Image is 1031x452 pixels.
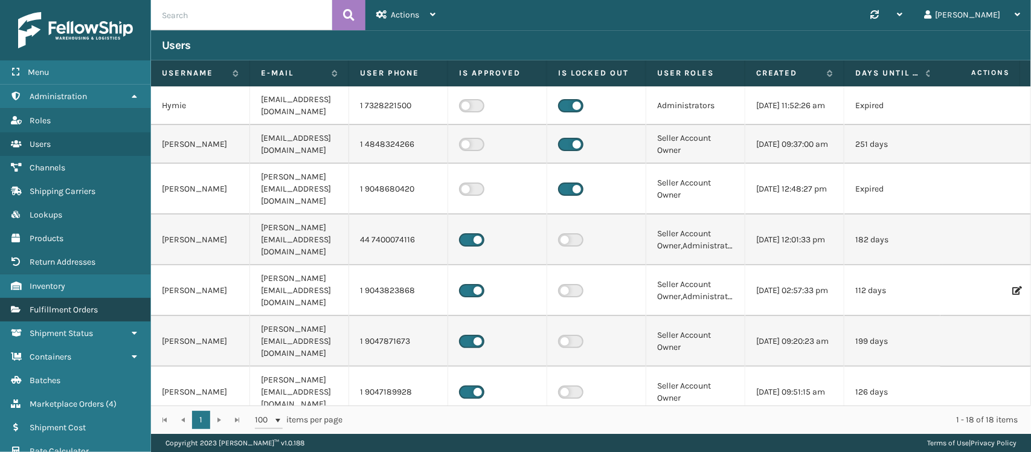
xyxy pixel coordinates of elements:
label: User phone [360,68,437,79]
span: Lookups [30,210,62,220]
td: 112 days [844,265,943,316]
a: Privacy Policy [971,439,1017,447]
label: Created [756,68,821,79]
div: 1 - 18 of 18 items [360,414,1018,426]
label: E-mail [261,68,326,79]
span: Inventory [30,281,65,291]
td: 251 days [844,125,943,164]
span: Actions [391,10,419,20]
span: ( 4 ) [106,399,117,409]
td: 44 7400074116 [349,215,448,265]
td: Seller Account Owner [646,164,745,215]
p: Copyright 2023 [PERSON_NAME]™ v 1.0.188 [165,434,304,452]
span: Containers [30,352,71,362]
td: Seller Account Owner [646,125,745,164]
td: 126 days [844,367,943,418]
a: Terms of Use [927,439,969,447]
span: items per page [255,411,343,429]
td: Expired [844,164,943,215]
span: Roles [30,115,51,126]
td: [DATE] 12:48:27 pm [745,164,844,215]
span: Actions [933,63,1017,83]
td: [DATE] 09:20:23 am [745,316,844,367]
td: Seller Account Owner,Administrators [646,265,745,316]
td: [PERSON_NAME] [151,265,250,316]
td: [PERSON_NAME] [151,367,250,418]
td: Expired [844,86,943,125]
td: [PERSON_NAME] [151,164,250,215]
td: 1 9047189928 [349,367,448,418]
span: Users [30,139,51,149]
label: Is Locked Out [558,68,635,79]
td: 1 4848324266 [349,125,448,164]
label: User Roles [657,68,734,79]
td: [PERSON_NAME][EMAIL_ADDRESS][DOMAIN_NAME] [250,164,349,215]
td: [DATE] 02:57:33 pm [745,265,844,316]
label: Is Approved [459,68,536,79]
td: 182 days [844,215,943,265]
div: | [927,434,1017,452]
td: Seller Account Owner,Administrators [646,215,745,265]
td: [DATE] 11:52:26 am [745,86,844,125]
label: Username [162,68,226,79]
a: 1 [192,411,210,429]
td: [PERSON_NAME][EMAIL_ADDRESS][DOMAIN_NAME] [250,367,349,418]
span: Shipment Status [30,328,93,338]
h3: Users [162,38,191,53]
img: logo [18,12,133,48]
td: [DATE] 09:37:00 am [745,125,844,164]
td: [DATE] 09:51:15 am [745,367,844,418]
td: [DATE] 12:01:33 pm [745,215,844,265]
td: [PERSON_NAME] [151,215,250,265]
td: [PERSON_NAME][EMAIL_ADDRESS][DOMAIN_NAME] [250,316,349,367]
span: Return Addresses [30,257,95,267]
td: Seller Account Owner [646,316,745,367]
td: [EMAIL_ADDRESS][DOMAIN_NAME] [250,86,349,125]
span: Batches [30,375,60,386]
span: Products [30,233,63,244]
span: Shipment Cost [30,422,86,433]
span: Shipping Carriers [30,186,95,196]
td: [PERSON_NAME][EMAIL_ADDRESS][DOMAIN_NAME] [250,215,349,265]
span: Administration [30,91,87,102]
td: 1 9047871673 [349,316,448,367]
td: 1 7328221500 [349,86,448,125]
span: Marketplace Orders [30,399,104,409]
label: Days until password expires [855,68,920,79]
td: Hymie [151,86,250,125]
i: Edit [1012,286,1020,295]
span: Fulfillment Orders [30,305,98,315]
td: 199 days [844,316,943,367]
span: Channels [30,163,65,173]
td: [PERSON_NAME] [151,316,250,367]
td: [PERSON_NAME] [151,125,250,164]
td: [PERSON_NAME][EMAIL_ADDRESS][DOMAIN_NAME] [250,265,349,316]
td: 1 9048680420 [349,164,448,215]
td: 1 9043823868 [349,265,448,316]
span: Menu [28,67,49,77]
td: Seller Account Owner [646,367,745,418]
td: Administrators [646,86,745,125]
td: [EMAIL_ADDRESS][DOMAIN_NAME] [250,125,349,164]
span: 100 [255,414,273,426]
